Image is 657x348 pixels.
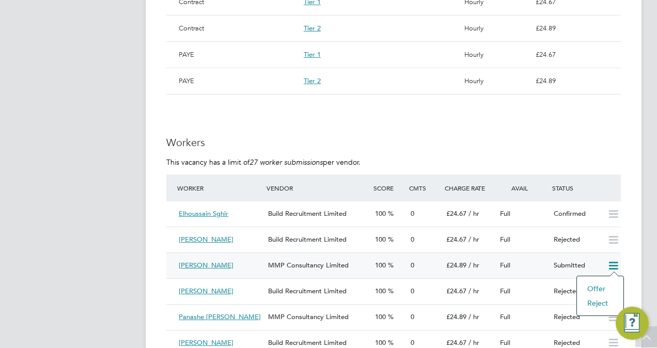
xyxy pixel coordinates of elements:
[375,338,386,347] span: 100
[268,235,347,244] span: Build Recruitment Limited
[446,235,466,244] span: £24.67
[550,257,603,274] div: Submitted
[500,338,510,347] span: Full
[268,312,349,321] span: MMP Consultancy Limited
[175,46,300,64] div: PAYE
[175,20,300,37] div: Contract
[496,179,550,197] div: Avail
[179,235,233,244] span: [PERSON_NAME]
[304,50,321,59] span: Tier 1
[446,312,466,321] span: £24.89
[468,235,479,244] span: / hr
[500,235,510,244] span: Full
[531,20,621,37] div: £24.89
[468,338,479,347] span: / hr
[268,338,347,347] span: Build Recruitment Limited
[582,296,618,310] li: Reject
[179,338,233,347] span: [PERSON_NAME]
[550,309,603,326] div: Rejected
[468,261,479,270] span: / hr
[375,209,386,218] span: 100
[411,261,414,270] span: 0
[550,231,603,248] div: Rejected
[371,179,406,197] div: Score
[468,312,479,321] span: / hr
[375,261,386,270] span: 100
[268,209,347,218] span: Build Recruitment Limited
[460,46,531,64] div: Hourly
[375,312,386,321] span: 100
[249,157,323,167] em: 27 worker submissions
[531,46,621,64] div: £24.67
[411,287,414,295] span: 0
[175,179,264,197] div: Worker
[411,235,414,244] span: 0
[411,338,414,347] span: 0
[179,209,228,218] span: Elhoussain Sghir
[179,287,233,295] span: [PERSON_NAME]
[179,261,233,270] span: [PERSON_NAME]
[500,312,510,321] span: Full
[166,157,621,167] p: This vacancy has a limit of per vendor.
[268,261,349,270] span: MMP Consultancy Limited
[264,179,371,197] div: Vendor
[550,179,621,197] div: Status
[446,261,466,270] span: £24.89
[411,209,414,218] span: 0
[304,24,321,33] span: Tier 2
[550,283,603,300] div: Rejected
[446,338,466,347] span: £24.67
[411,312,414,321] span: 0
[582,281,618,296] li: Offer
[460,72,531,90] div: Hourly
[375,235,386,244] span: 100
[304,76,321,85] span: Tier 2
[616,307,649,340] button: Engage Resource Center
[446,287,466,295] span: £24.67
[550,205,603,223] div: Confirmed
[446,209,466,218] span: £24.67
[468,287,479,295] span: / hr
[442,179,496,197] div: Charge Rate
[500,287,510,295] span: Full
[500,261,510,270] span: Full
[179,312,261,321] span: Panashe [PERSON_NAME]
[375,287,386,295] span: 100
[468,209,479,218] span: / hr
[166,136,621,149] h3: Workers
[175,72,300,90] div: PAYE
[268,287,347,295] span: Build Recruitment Limited
[460,20,531,37] div: Hourly
[500,209,510,218] span: Full
[531,72,621,90] div: £24.89
[406,179,442,197] div: Cmts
